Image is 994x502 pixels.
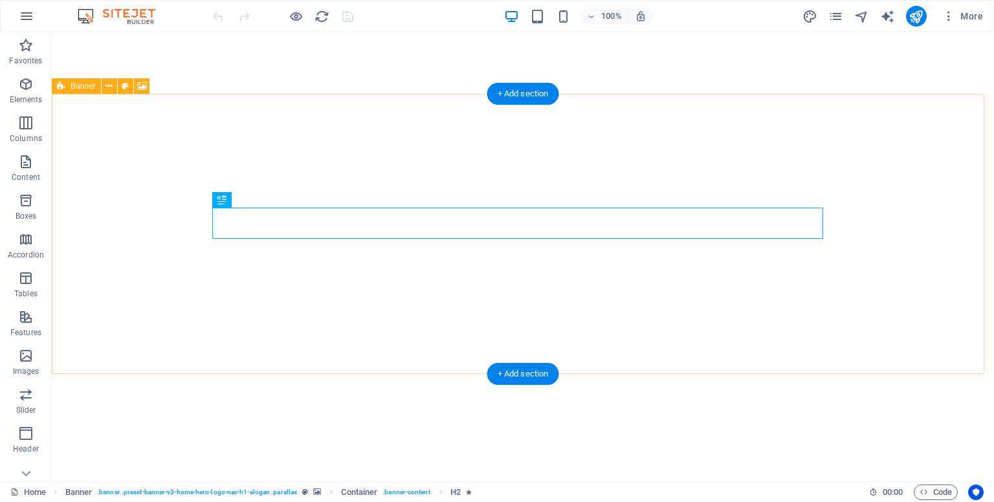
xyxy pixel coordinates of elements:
[914,485,958,500] button: Code
[97,485,297,500] span: . banner .preset-banner-v3-home-hero-logo-nav-h1-slogan .parallax
[920,485,952,500] span: Code
[937,6,988,27] button: More
[466,488,472,496] i: Element contains an animation
[10,94,43,105] p: Elements
[487,83,559,105] div: + Add section
[892,487,894,497] span: :
[450,485,461,500] span: Click to select. Double-click to edit
[65,485,93,500] span: Click to select. Double-click to edit
[13,444,39,454] p: Header
[880,8,896,24] button: text_generator
[9,56,42,66] p: Favorites
[302,488,308,496] i: This element is a customizable preset
[828,8,844,24] button: pages
[883,485,903,500] span: 00 00
[968,485,984,500] button: Usercentrics
[487,363,559,385] div: + Add section
[313,488,321,496] i: This element contains a background
[906,6,927,27] button: publish
[288,8,304,24] button: Click here to leave preview mode and continue editing
[8,250,44,260] p: Accordion
[854,8,870,24] button: navigator
[341,485,377,500] span: Click to select. Double-click to edit
[13,366,39,376] p: Images
[71,82,96,90] span: Banner
[314,8,329,24] button: reload
[315,9,329,24] i: Reload page
[16,405,36,415] p: Slider
[10,485,46,500] a: Click to cancel selection. Double-click to open Pages
[880,9,895,24] i: AI Writer
[14,289,38,299] p: Tables
[635,10,646,22] i: On resize automatically adjust zoom level to fit chosen device.
[854,9,869,24] i: Navigator
[942,10,983,23] span: More
[869,485,903,500] h6: Session time
[909,9,923,24] i: Publish
[382,485,430,500] span: . banner-content
[582,8,628,24] button: 100%
[601,8,622,24] h6: 100%
[828,9,843,24] i: Pages (Ctrl+Alt+S)
[10,327,41,338] p: Features
[802,8,818,24] button: design
[10,133,42,144] p: Columns
[16,211,37,221] p: Boxes
[65,485,472,500] nav: breadcrumb
[74,8,171,24] img: Editor Logo
[12,172,40,182] p: Content
[802,9,817,24] i: Design (Ctrl+Alt+Y)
